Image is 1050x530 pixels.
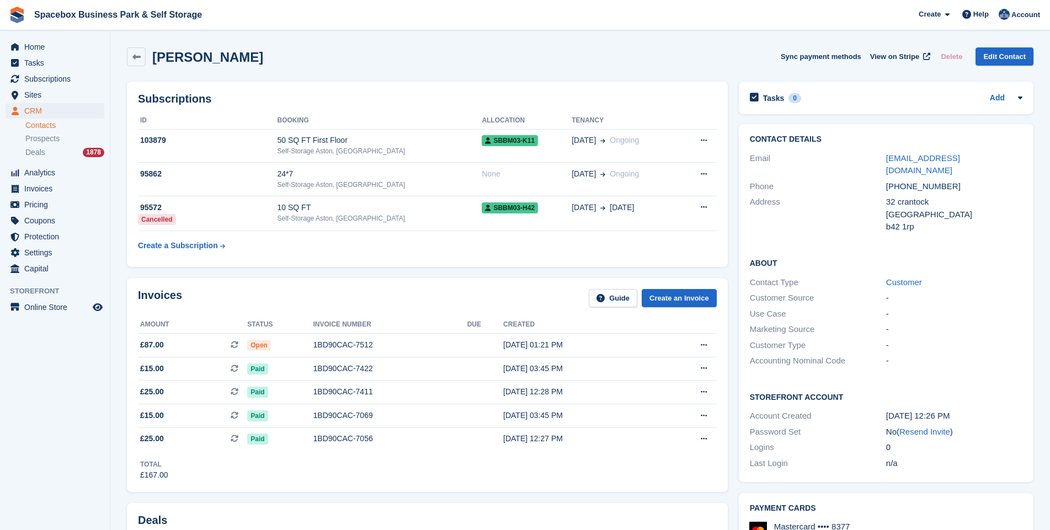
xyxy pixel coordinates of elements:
[152,50,263,65] h2: [PERSON_NAME]
[138,135,278,146] div: 103879
[247,387,268,398] span: Paid
[138,93,717,105] h2: Subscriptions
[24,213,90,228] span: Coupons
[750,426,886,438] div: Password Set
[503,339,657,351] div: [DATE] 01:21 PM
[886,180,1022,193] div: [PHONE_NUMBER]
[870,51,919,62] span: View on Stripe
[247,340,271,351] span: Open
[278,202,482,213] div: 10 SQ FT
[750,257,1022,268] h2: About
[138,240,218,251] div: Create a Subscription
[1011,9,1040,20] span: Account
[138,202,278,213] div: 95572
[247,363,268,374] span: Paid
[750,355,886,367] div: Accounting Nominal Code
[6,213,104,228] a: menu
[750,504,1022,513] h2: Payment cards
[313,386,467,398] div: 1BD90CAC-7411
[482,168,572,180] div: None
[572,135,596,146] span: [DATE]
[642,289,717,307] a: Create an Invoice
[140,386,164,398] span: £25.00
[24,103,90,119] span: CRM
[6,39,104,55] a: menu
[886,339,1022,352] div: -
[25,133,60,144] span: Prospects
[750,441,886,454] div: Logins
[503,316,657,334] th: Created
[750,410,886,422] div: Account Created
[140,469,168,481] div: £167.00
[482,135,538,146] span: SBBM03-K11
[886,221,1022,233] div: b42 1rp
[140,433,164,445] span: £25.00
[9,7,25,23] img: stora-icon-8386f47178a22dfd0bd8f6a31ec36ba5ce8667c1dd55bd0f319d3a0aa187defe.svg
[750,152,886,177] div: Email
[278,213,482,223] div: Self-Storage Aston, [GEOGRAPHIC_DATA]
[886,426,1022,438] div: No
[897,427,953,436] span: ( )
[589,289,637,307] a: Guide
[610,136,639,144] span: Ongoing
[990,92,1005,105] a: Add
[973,9,989,20] span: Help
[247,316,313,334] th: Status
[140,410,164,421] span: £15.00
[313,410,467,421] div: 1BD90CAC-7069
[313,339,467,351] div: 1BD90CAC-7512
[750,292,886,304] div: Customer Source
[25,147,45,158] span: Deals
[750,323,886,336] div: Marketing Source
[6,87,104,103] a: menu
[24,165,90,180] span: Analytics
[482,202,538,213] span: SBBM03-H42
[610,169,639,178] span: Ongoing
[503,410,657,421] div: [DATE] 03:45 PM
[886,441,1022,454] div: 0
[25,133,104,144] a: Prospects
[503,433,657,445] div: [DATE] 12:27 PM
[24,55,90,71] span: Tasks
[313,316,467,334] th: Invoice number
[25,120,104,131] a: Contacts
[138,316,247,334] th: Amount
[919,9,941,20] span: Create
[24,39,90,55] span: Home
[30,6,206,24] a: Spacebox Business Park & Self Storage
[138,112,278,130] th: ID
[138,289,182,307] h2: Invoices
[6,103,104,119] a: menu
[610,202,634,213] span: [DATE]
[763,93,785,103] h2: Tasks
[24,197,90,212] span: Pricing
[6,55,104,71] a: menu
[6,261,104,276] a: menu
[25,147,104,158] a: Deals 1878
[866,47,932,66] a: View on Stripe
[886,410,1022,422] div: [DATE] 12:26 PM
[6,229,104,244] a: menu
[6,71,104,87] a: menu
[140,339,164,351] span: £87.00
[750,391,1022,402] h2: Storefront Account
[138,514,167,527] h2: Deals
[788,93,801,103] div: 0
[6,299,104,315] a: menu
[750,135,1022,144] h2: Contact Details
[750,457,886,470] div: Last Login
[503,386,657,398] div: [DATE] 12:28 PM
[140,459,168,469] div: Total
[24,71,90,87] span: Subscriptions
[138,235,225,256] a: Create a Subscription
[6,197,104,212] a: menu
[138,214,176,225] div: Cancelled
[886,355,1022,367] div: -
[899,427,950,436] a: Resend Invite
[750,196,886,233] div: Address
[6,245,104,260] a: menu
[503,363,657,374] div: [DATE] 03:45 PM
[750,276,886,289] div: Contact Type
[24,299,90,315] span: Online Store
[24,87,90,103] span: Sites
